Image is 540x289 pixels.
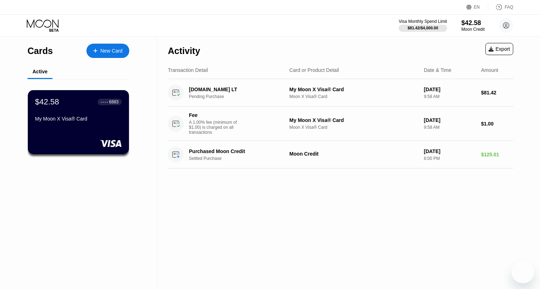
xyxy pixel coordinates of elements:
[474,5,480,10] div: EN
[461,19,485,32] div: $42.58Moon Credit
[100,48,122,54] div: New Card
[289,117,418,123] div: My Moon X Visa® Card
[168,107,513,141] div: FeeA 1.00% fee (minimum of $1.00) is charged on all transactionsMy Moon X Visa® CardMoon X Visa® ...
[28,90,129,154] div: $42.58● ● ● ●6883My Moon X Visa® Card
[489,46,510,52] div: Export
[481,152,513,157] div: $125.01
[424,125,475,130] div: 9:58 AM
[109,99,119,104] div: 6883
[32,69,47,74] div: Active
[168,46,200,56] div: Activity
[481,90,513,95] div: $81.42
[35,116,122,122] div: My Moon X Visa® Card
[189,120,242,135] div: A 1.00% fee (minimum of $1.00) is charged on all transactions
[399,19,447,24] div: Visa Monthly Spend Limit
[424,67,451,73] div: Date & Time
[511,260,534,283] iframe: Кнопка, открывающая окно обмена сообщениями; идет разговор
[189,156,293,161] div: Settled Purchase
[424,94,475,99] div: 9:58 AM
[35,97,59,107] div: $42.58
[189,112,239,118] div: Fee
[168,141,513,168] div: Purchased Moon CreditSettled PurchaseMoon Credit[DATE]6:00 PM$125.01
[189,94,293,99] div: Pending Purchase
[289,67,339,73] div: Card or Product Detail
[27,46,53,56] div: Cards
[424,87,475,92] div: [DATE]
[289,87,418,92] div: My Moon X Visa® Card
[86,44,129,58] div: New Card
[101,101,108,103] div: ● ● ● ●
[424,156,475,161] div: 6:00 PM
[399,19,447,32] div: Visa Monthly Spend Limit$81.42/$4,000.00
[168,79,513,107] div: [DOMAIN_NAME] LTPending PurchaseMy Moon X Visa® CardMoon X Visa® Card[DATE]9:58 AM$81.42
[424,117,475,123] div: [DATE]
[289,125,418,130] div: Moon X Visa® Card
[481,67,498,73] div: Amount
[461,27,485,32] div: Moon Credit
[189,87,286,92] div: [DOMAIN_NAME] LT
[461,19,485,27] div: $42.58
[189,148,286,154] div: Purchased Moon Credit
[466,4,488,11] div: EN
[407,26,438,30] div: $81.42 / $4,000.00
[505,5,513,10] div: FAQ
[488,4,513,11] div: FAQ
[168,67,208,73] div: Transaction Detail
[481,121,513,127] div: $1.00
[289,151,418,157] div: Moon Credit
[485,43,513,55] div: Export
[289,94,418,99] div: Moon X Visa® Card
[424,148,475,154] div: [DATE]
